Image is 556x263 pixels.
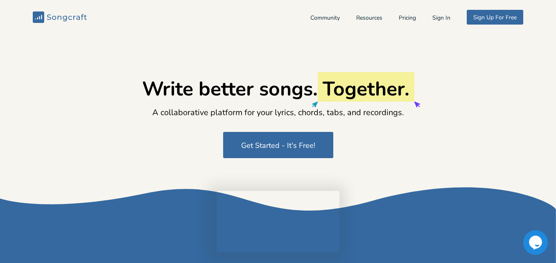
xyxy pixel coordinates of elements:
[399,15,416,22] a: Pricing
[142,77,414,102] h1: Write better songs.
[310,15,340,22] a: Community
[323,75,409,102] span: Together.
[223,132,333,158] button: Get Started - It's Free!
[152,107,404,119] h2: A collaborative platform for your lyrics, chords, tabs, and recordings.
[356,15,382,22] a: Resources
[467,10,523,25] button: Sign Up For Free
[432,15,450,22] button: Sign In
